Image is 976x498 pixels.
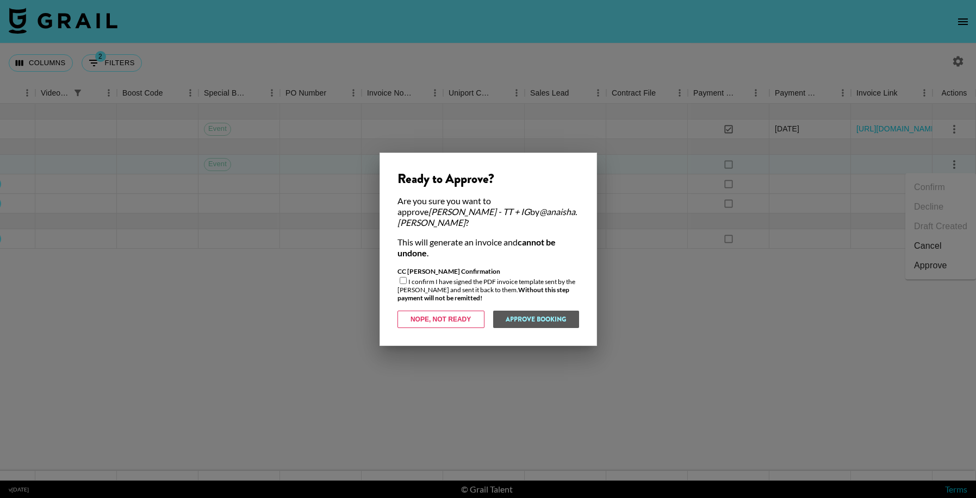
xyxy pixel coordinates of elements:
div: I confirm I have signed the PDF invoice template sent by the [PERSON_NAME] and sent it back to them. [397,267,579,302]
strong: cannot be undone [397,237,556,258]
button: Approve Booking [493,311,579,328]
div: Are you sure you want to approve by ? [397,196,579,228]
strong: Without this step payment will not be remitted! [397,286,569,302]
div: Ready to Approve? [397,171,579,187]
div: This will generate an invoice and . [397,237,579,259]
em: @ anaisha.[PERSON_NAME] [397,206,577,228]
strong: CC [PERSON_NAME] Confirmation [397,267,500,275]
em: [PERSON_NAME] - TT + IG [428,206,530,217]
button: Nope, Not Ready [397,311,484,328]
